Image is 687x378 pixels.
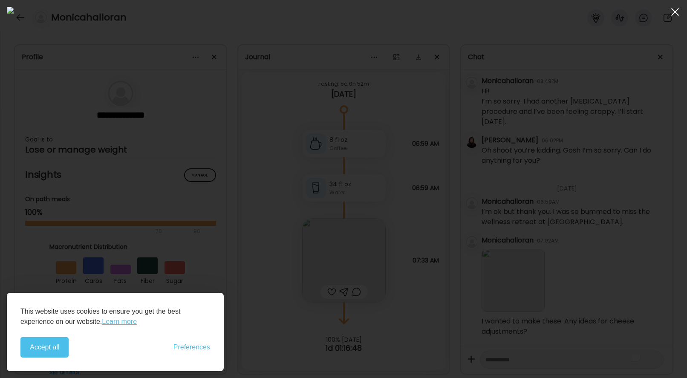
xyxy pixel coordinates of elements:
a: Learn more [102,317,137,327]
button: Toggle preferences [173,343,210,351]
button: Accept all cookies [20,337,69,358]
span: Preferences [173,343,210,351]
p: This website uses cookies to ensure you get the best experience on our website. [20,306,210,327]
img: attachments%2Fconverations%2FxtoVwSTfIcSdkrDtsw26%2F8q126LGpn6gASA9wDajF [7,7,680,371]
